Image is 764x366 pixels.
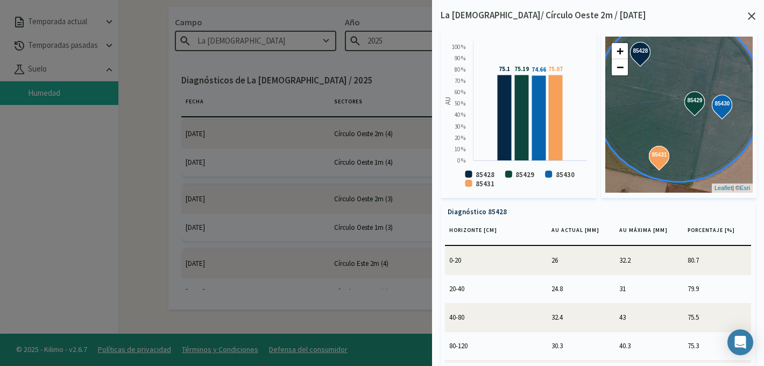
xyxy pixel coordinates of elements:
[455,77,465,85] text: 70 %
[445,274,547,302] td: 20-40
[455,111,465,118] text: 40 %
[615,274,683,302] td: 31
[547,247,615,274] td: 26
[548,65,563,73] tspan: 75.07
[448,207,751,217] p: Diagnóstico 85428
[683,222,751,245] th: Porcentaje [%]
[615,332,683,360] td: 40.3
[683,274,751,302] td: 79.9
[638,50,645,57] div: 85428
[445,332,547,360] td: 80-120
[720,103,726,109] div: 85430
[683,247,751,274] td: 80.7
[445,222,547,245] th: Horizonte [cm]
[612,43,628,59] a: Zoom in
[457,157,465,164] text: 0 %
[441,9,646,23] p: La [DEMOGRAPHIC_DATA]/ Círculo Oeste 2m / [DATE]
[683,303,751,331] td: 75.5
[615,303,683,331] td: 43
[715,100,732,108] strong: 85430
[455,66,465,73] text: 80 %
[476,170,494,179] text: 85428
[532,66,546,73] tspan: 74.66
[652,151,669,159] strong: 85431
[547,332,615,360] td: 30.3
[615,222,683,245] th: AU máxima [mm]
[615,247,683,274] td: 32.2
[547,222,615,245] th: AU actual [mm]
[515,170,534,179] text: 85429
[455,88,465,96] text: 60 %
[657,154,663,160] div: 85431
[556,170,575,179] text: 85430
[455,134,465,142] text: 20 %
[683,332,751,360] td: 75.3
[727,329,753,355] div: Open Intercom Messenger
[712,184,753,193] div: | ©
[633,47,650,55] strong: 85428
[514,65,529,73] tspan: 75.19
[445,247,547,274] td: 0-20
[692,100,699,106] div: 85429
[445,303,547,331] td: 40-80
[455,54,465,62] text: 90 %
[455,123,465,130] text: 30 %
[443,96,452,104] text: AU
[476,179,494,188] text: 85431
[547,303,615,331] td: 32.4
[455,100,465,107] text: 50 %
[740,185,750,191] a: Esri
[687,96,704,104] strong: 85429
[715,185,732,191] a: Leaflet
[452,43,465,51] text: 100 %
[612,59,628,75] a: Zoom out
[547,274,615,302] td: 24.8
[455,145,465,153] text: 10 %
[499,65,510,73] tspan: 75.1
